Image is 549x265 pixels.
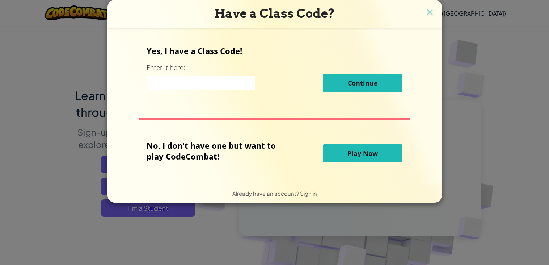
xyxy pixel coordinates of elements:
[425,7,435,18] img: close icon
[147,45,402,56] p: Yes, I have a Class Code!
[323,144,402,162] button: Play Now
[323,74,402,92] button: Continue
[147,140,287,162] p: No, I don't have one but want to play CodeCombat!
[347,149,378,158] span: Play Now
[232,190,300,197] span: Already have an account?
[147,63,185,72] label: Enter it here:
[348,79,378,87] span: Continue
[300,190,317,197] a: Sign in
[214,6,335,21] span: Have a Class Code?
